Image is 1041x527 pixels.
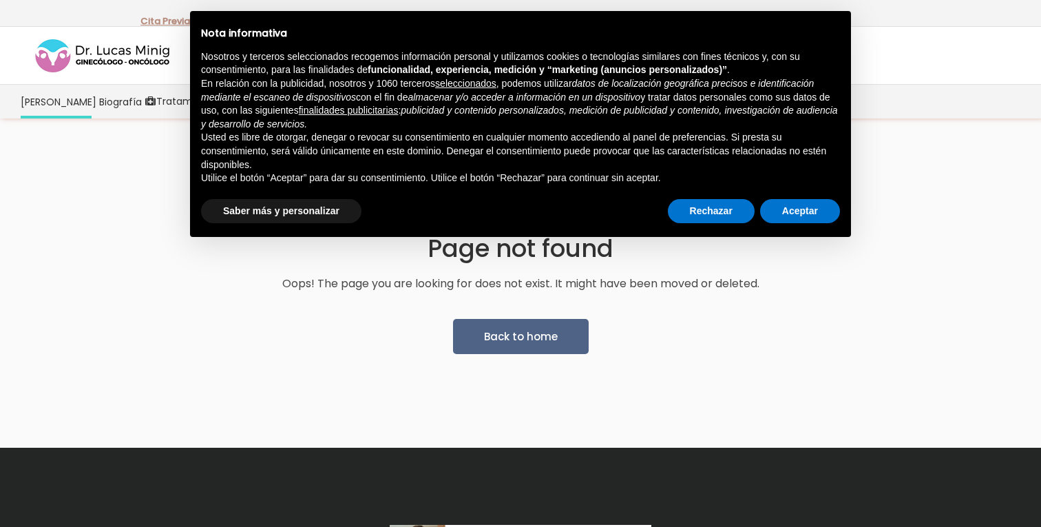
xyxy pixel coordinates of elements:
a: Biografía [98,85,143,118]
em: almacenar y/o acceder a información en un dispositivo [408,92,640,103]
span: Tratamientos [156,94,222,110]
span: Back to home [484,329,558,344]
p: Utilice el botón “Aceptar” para dar su consentimiento. Utilice el botón “Rechazar” para continuar... [201,172,840,185]
p: En relación con la publicidad, nosotros y 1060 terceros , podemos utilizar con el fin de y tratar... [201,77,840,131]
p: - [140,12,195,30]
p: Usted es libre de otorgar, denegar o revocar su consentimiento en cualquier momento accediendo al... [201,131,840,172]
p: Nosotros y terceros seleccionados recogemos información personal y utilizamos cookies o tecnologí... [201,50,840,77]
button: Aceptar [760,199,840,224]
a: Tratamientos [143,85,224,118]
em: publicidad y contenido personalizados, medición de publicidad y contenido, investigación de audie... [201,105,838,130]
strong: funcionalidad, experiencia, medición y “marketing (anuncios personalizados)” [368,64,727,75]
h3: Page not found [208,229,832,267]
a: Back to home [453,319,589,354]
button: Saber más y personalizar [201,199,361,224]
button: Rechazar [668,199,755,224]
span: Biografía [99,94,142,110]
a: Cita Previa [140,14,190,28]
p: Oops! The page you are looking for does not exist. It might have been moved or deleted. [208,275,832,293]
button: finalidades publicitarias [299,104,399,118]
a: [PERSON_NAME] [19,85,98,118]
button: seleccionados [435,77,496,91]
span: [PERSON_NAME] [21,94,96,110]
h2: Nota informativa [201,28,840,39]
em: datos de localización geográfica precisos e identificación mediante el escaneo de dispositivos [201,78,814,103]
